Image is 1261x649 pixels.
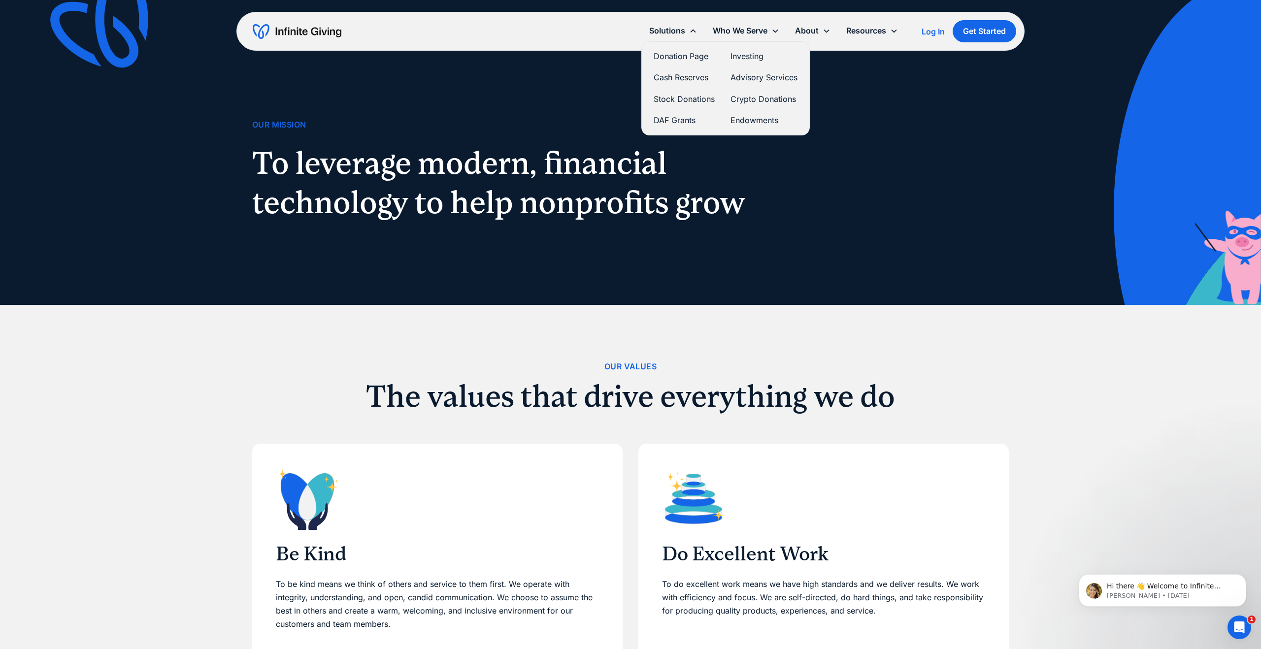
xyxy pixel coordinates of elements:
div: Solutions [649,24,685,37]
div: About [787,20,838,41]
div: About [795,24,819,37]
a: home [253,24,341,39]
h3: Do Excellent Work [662,542,985,566]
p: To be kind means we think of others and service to them first. We operate with integrity, underst... [276,578,599,631]
span: 1 [1248,616,1256,623]
div: Resources [838,20,906,41]
h2: The values that drive everything we do [252,381,1009,412]
a: Cash Reserves [654,71,715,84]
div: Solutions [641,20,705,41]
a: Advisory Services [730,71,797,84]
div: Log In [922,28,945,35]
div: Who We Serve [705,20,787,41]
iframe: Intercom live chat [1228,616,1251,639]
a: Log In [922,26,945,37]
div: Who We Serve [713,24,767,37]
a: Crypto Donations [730,93,797,106]
iframe: Intercom notifications message [1064,553,1261,622]
a: Donation Page [654,50,715,63]
h1: To leverage modern, financial technology to help nonprofits grow [252,143,757,222]
div: Resources [846,24,886,37]
h3: Be Kind [276,542,599,566]
a: DAF Grants [654,114,715,127]
a: Get Started [953,20,1016,42]
div: Our Values [604,360,657,373]
a: Endowments [730,114,797,127]
a: Stock Donations [654,93,715,106]
p: To do excellent work means we have high standards and we deliver results. We work with efficiency... [662,578,985,631]
nav: Solutions [641,41,810,135]
a: Investing [730,50,797,63]
div: Our Mission [252,118,306,131]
